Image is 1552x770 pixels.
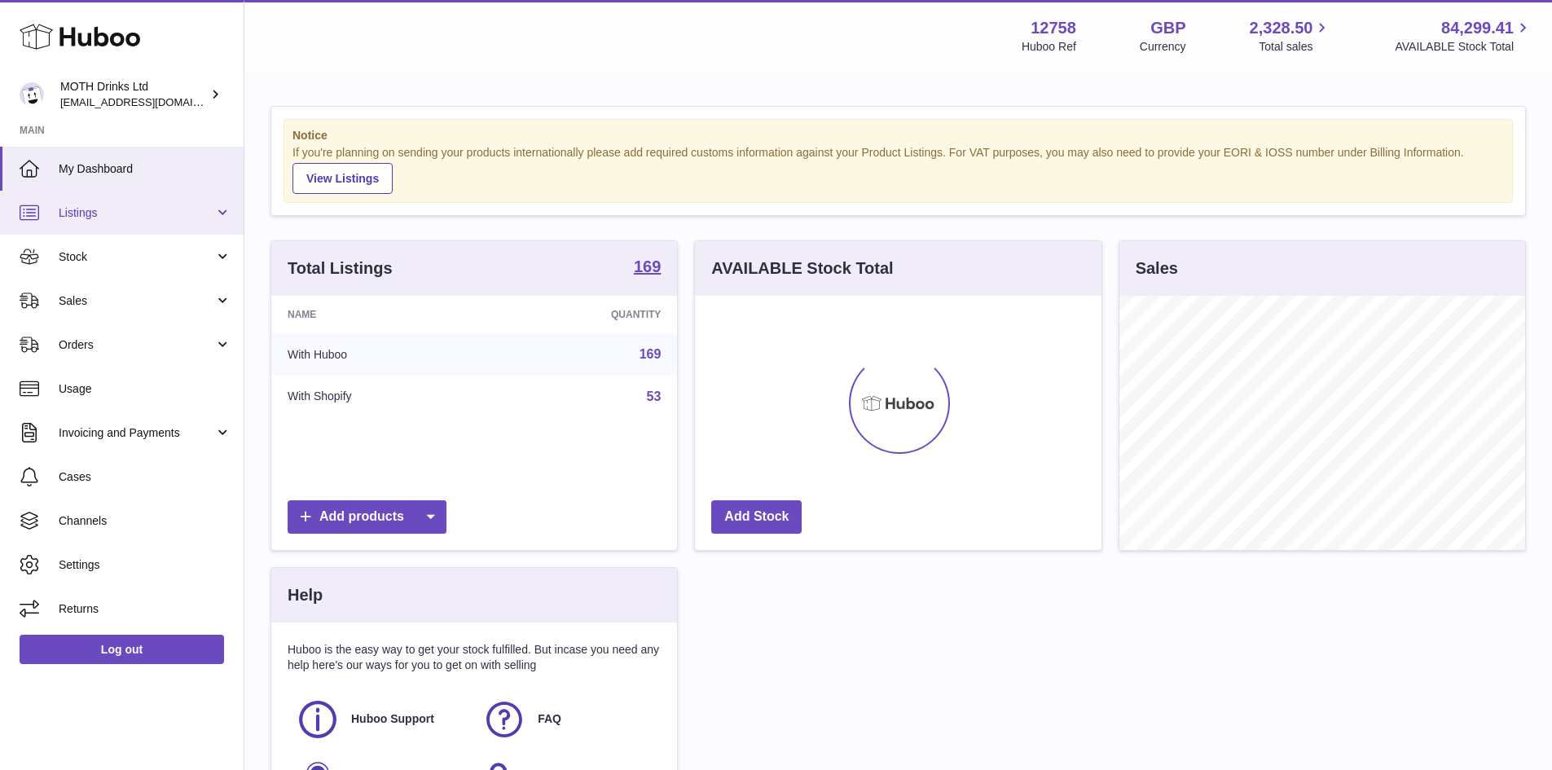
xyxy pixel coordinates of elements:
span: Channels [59,513,231,529]
span: Orders [59,337,214,353]
h3: Help [288,584,323,606]
td: With Huboo [271,333,490,376]
span: Total sales [1259,39,1331,55]
span: Listings [59,205,214,221]
a: 84,299.41 AVAILABLE Stock Total [1395,17,1532,55]
h3: Sales [1136,257,1178,279]
span: Huboo Support [351,711,434,727]
a: 169 [634,258,661,278]
div: Currency [1140,39,1186,55]
div: MOTH Drinks Ltd [60,79,207,110]
span: 2,328.50 [1250,17,1313,39]
span: FAQ [538,711,561,727]
span: Returns [59,601,231,617]
span: My Dashboard [59,161,231,177]
th: Quantity [490,296,678,333]
span: Usage [59,381,231,397]
a: 2,328.50 Total sales [1250,17,1332,55]
span: Stock [59,249,214,265]
span: Cases [59,469,231,485]
p: Huboo is the easy way to get your stock fulfilled. But incase you need any help here's our ways f... [288,642,661,673]
strong: 169 [634,258,661,275]
a: View Listings [292,163,393,194]
img: internalAdmin-12758@internal.huboo.com [20,82,44,107]
span: Settings [59,557,231,573]
span: AVAILABLE Stock Total [1395,39,1532,55]
span: [EMAIL_ADDRESS][DOMAIN_NAME] [60,95,240,108]
h3: AVAILABLE Stock Total [711,257,893,279]
strong: GBP [1150,17,1185,39]
strong: Notice [292,128,1504,143]
span: 84,299.41 [1441,17,1514,39]
div: Huboo Ref [1022,39,1076,55]
strong: 12758 [1031,17,1076,39]
span: Invoicing and Payments [59,425,214,441]
a: Add products [288,500,446,534]
a: Log out [20,635,224,664]
a: 169 [640,347,662,361]
td: With Shopify [271,376,490,418]
th: Name [271,296,490,333]
a: FAQ [482,697,653,741]
h3: Total Listings [288,257,393,279]
a: Add Stock [711,500,802,534]
div: If you're planning on sending your products internationally please add required customs informati... [292,145,1504,194]
span: Sales [59,293,214,309]
a: 53 [647,389,662,403]
a: Huboo Support [296,697,466,741]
